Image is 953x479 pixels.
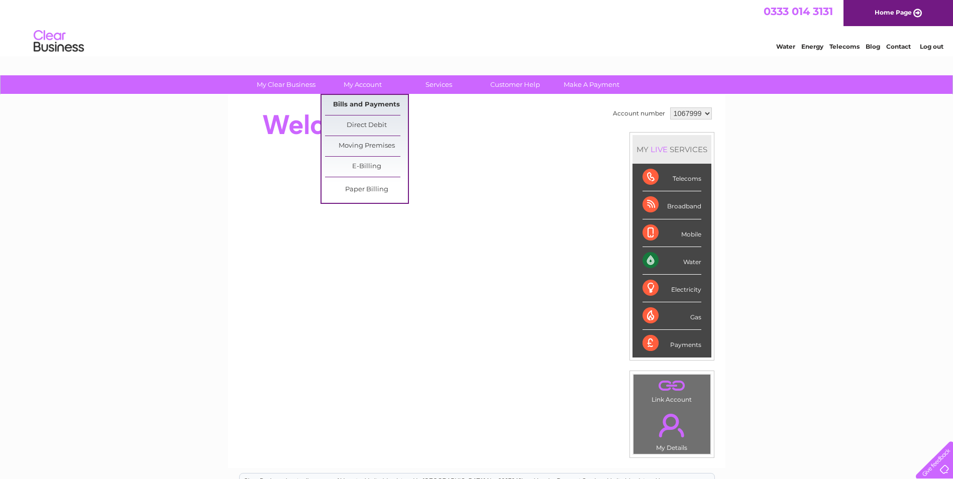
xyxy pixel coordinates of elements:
[632,135,711,164] div: MY SERVICES
[325,180,408,200] a: Paper Billing
[325,157,408,177] a: E-Billing
[643,247,701,275] div: Water
[643,275,701,302] div: Electricity
[610,105,668,122] td: Account number
[325,95,408,115] a: Bills and Payments
[474,75,557,94] a: Customer Help
[886,43,911,50] a: Contact
[397,75,480,94] a: Services
[764,5,833,18] a: 0333 014 3131
[643,191,701,219] div: Broadband
[643,302,701,330] div: Gas
[325,136,408,156] a: Moving Premises
[633,405,711,454] td: My Details
[636,408,708,443] a: .
[33,26,84,57] img: logo.png
[643,330,701,357] div: Payments
[325,115,408,136] a: Direct Debit
[649,145,670,154] div: LIVE
[866,43,880,50] a: Blog
[245,75,328,94] a: My Clear Business
[643,219,701,247] div: Mobile
[321,75,404,94] a: My Account
[801,43,823,50] a: Energy
[240,6,714,49] div: Clear Business is a trading name of Verastar Limited (registered in [GEOGRAPHIC_DATA] No. 3667643...
[920,43,943,50] a: Log out
[633,374,711,406] td: Link Account
[550,75,633,94] a: Make A Payment
[776,43,795,50] a: Water
[643,164,701,191] div: Telecoms
[829,43,860,50] a: Telecoms
[636,377,708,395] a: .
